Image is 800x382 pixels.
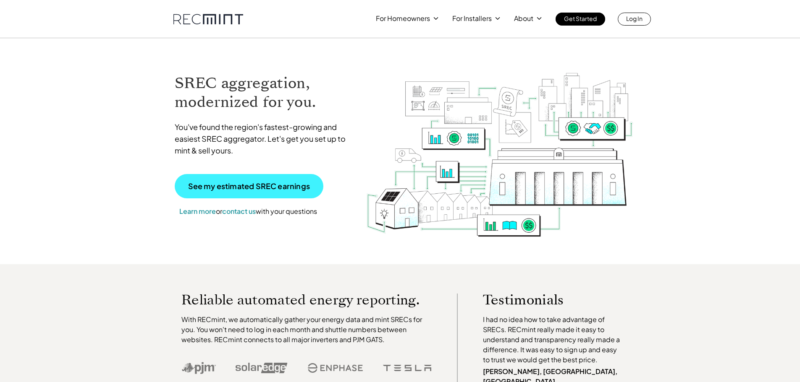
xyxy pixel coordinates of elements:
[556,13,605,26] a: Get Started
[483,294,608,306] p: Testimonials
[175,206,322,217] p: or with your questions
[188,182,310,190] p: See my estimated SREC earnings
[222,207,256,216] a: contact us
[514,13,533,24] p: About
[626,13,643,24] p: Log In
[483,314,624,365] p: I had no idea how to take advantage of SRECs. RECmint really made it easy to understand and trans...
[175,174,323,198] a: See my estimated SREC earnings
[376,13,430,24] p: For Homeowners
[564,13,597,24] p: Get Started
[181,314,432,345] p: With RECmint, we automatically gather your energy data and mint SRECs for you. You won't need to ...
[175,121,354,156] p: You've found the region's fastest-growing and easiest SREC aggregator. Let's get you set up to mi...
[175,74,354,112] h1: SREC aggregation, modernized for you.
[452,13,492,24] p: For Installers
[366,51,634,239] img: RECmint value cycle
[179,207,216,216] a: Learn more
[181,294,432,306] p: Reliable automated energy reporting.
[618,13,651,26] a: Log In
